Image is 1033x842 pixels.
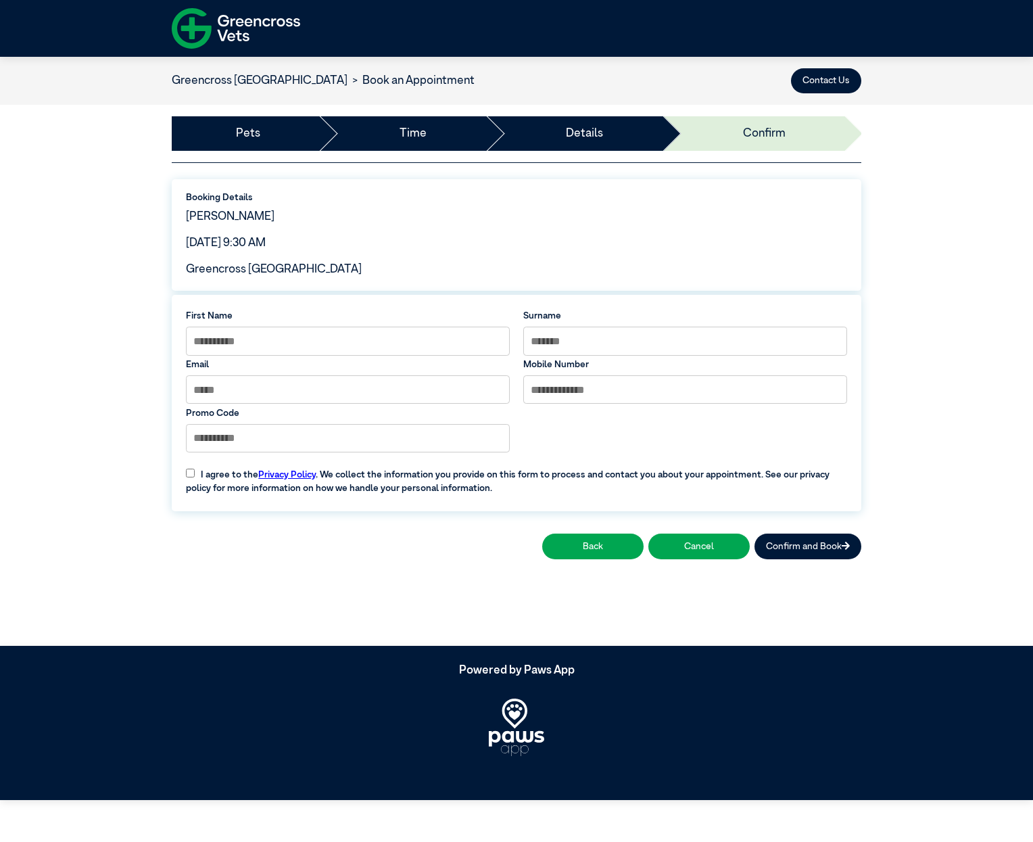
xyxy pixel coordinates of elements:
[347,72,475,90] li: Book an Appointment
[186,406,510,420] label: Promo Code
[566,125,603,143] a: Details
[523,309,847,323] label: Surname
[172,75,347,87] a: Greencross [GEOGRAPHIC_DATA]
[186,211,274,223] span: [PERSON_NAME]
[186,191,847,204] label: Booking Details
[523,358,847,371] label: Mobile Number
[186,264,362,275] span: Greencross [GEOGRAPHIC_DATA]
[489,699,544,756] img: PawsApp
[186,469,195,477] input: I agree to thePrivacy Policy. We collect the information you provide on this form to process and ...
[258,470,316,480] a: Privacy Policy
[648,534,750,559] button: Cancel
[754,534,861,559] button: Confirm and Book
[172,664,861,678] h5: Powered by Paws App
[542,534,644,559] button: Back
[186,309,510,323] label: First Name
[400,125,427,143] a: Time
[236,125,260,143] a: Pets
[172,3,300,53] img: f-logo
[179,459,854,495] label: I agree to the . We collect the information you provide on this form to process and contact you a...
[186,358,510,371] label: Email
[172,72,475,90] nav: breadcrumb
[791,68,861,93] button: Contact Us
[186,237,266,249] span: [DATE] 9:30 AM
